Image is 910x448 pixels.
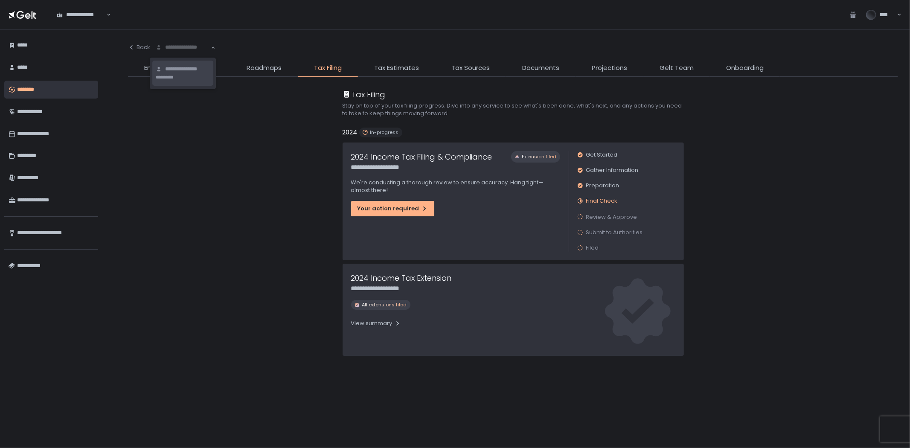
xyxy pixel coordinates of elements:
input: Search for option [156,43,210,52]
span: To-Do [194,63,214,73]
h1: 2024 Income Tax Extension [351,272,452,284]
span: Documents [522,63,559,73]
span: Roadmaps [247,63,282,73]
h1: 2024 Income Tax Filing & Compliance [351,151,492,163]
div: Back [128,44,150,51]
h2: 2024 [343,128,358,137]
span: Tax Estimates [374,63,419,73]
span: Submit to Authorities [586,229,643,236]
span: Final Check [586,197,618,205]
button: View summary [351,317,401,330]
span: Onboarding [726,63,764,73]
span: Tax Filing [314,63,342,73]
div: Your action required [358,205,428,212]
span: Projections [592,63,627,73]
span: Tax Sources [451,63,490,73]
p: We're conducting a thorough review to ensure accuracy. Hang tight—almost there! [351,179,560,194]
h2: Stay on top of your tax filing progress. Dive into any service to see what's been done, what's ne... [343,102,684,117]
input: Search for option [105,11,106,19]
span: Get Started [586,151,618,159]
span: Review & Approve [586,213,637,221]
button: Your action required [351,201,434,216]
span: All extensions filed [362,302,407,308]
span: In-progress [370,129,399,136]
div: Tax Filing [343,89,386,100]
div: Search for option [51,6,111,23]
span: Preparation [586,182,619,189]
span: Filed [586,244,599,252]
span: Extension filed [522,154,557,160]
span: Gelt Team [660,63,694,73]
span: Gather Information [586,166,639,174]
div: View summary [351,320,401,327]
div: Search for option [150,38,215,56]
span: Entity [144,63,162,73]
button: Back [128,38,150,56]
